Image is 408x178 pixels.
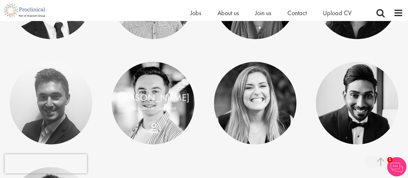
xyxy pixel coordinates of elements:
a: [PERSON_NAME] [118,91,189,104]
a: Join us [255,9,271,17]
a: Upload CV [323,9,352,17]
a: Jobs [190,9,201,17]
a: About us [217,9,239,17]
span: 1 [387,157,393,162]
a: Contact [287,9,307,17]
iframe: reCAPTCHA [5,154,87,173]
img: Chatbot [387,157,406,176]
p: Recruitment Consultant [118,105,189,112]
